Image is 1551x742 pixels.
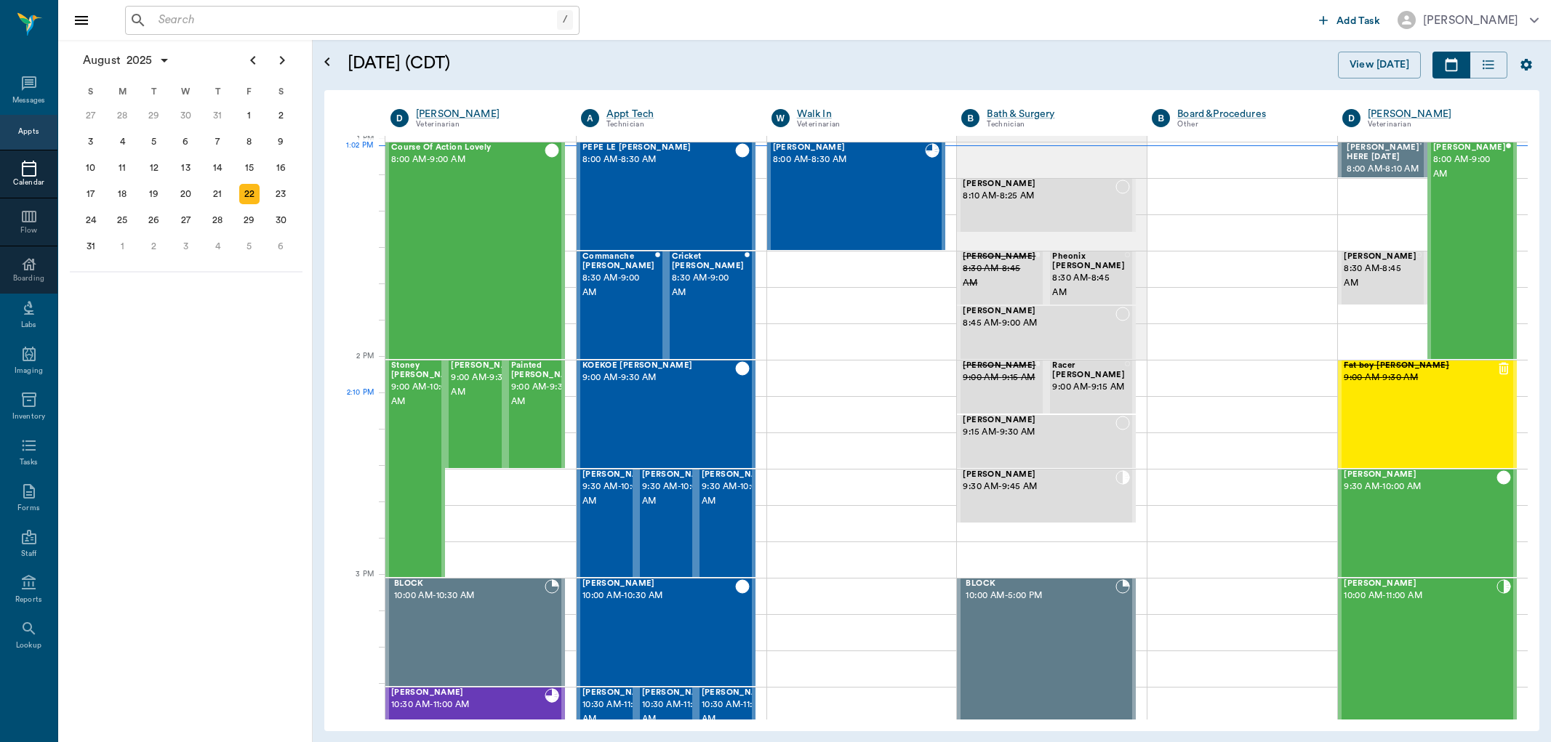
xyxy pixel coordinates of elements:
button: Open calendar [318,34,336,90]
button: Close drawer [67,6,96,35]
span: 9:00 AM - 9:30 AM [1344,371,1496,385]
span: 2025 [124,50,156,70]
div: Wednesday, August 20, 2025 [176,184,196,204]
div: Tuesday, August 19, 2025 [144,184,164,204]
span: 9:30 AM - 10:00 AM [1344,480,1496,494]
div: Messages [12,95,46,106]
div: Lookup [16,640,41,651]
a: Bath & Surgery [987,107,1130,121]
div: CHECKED_OUT, 8:00 AM - 9:00 AM [1427,142,1517,360]
div: CHECKED_OUT, 9:00 AM - 10:00 AM [385,360,445,578]
div: Tuesday, August 26, 2025 [144,210,164,230]
div: Wednesday, September 3, 2025 [176,236,196,257]
div: A [581,109,599,127]
div: Sunday, August 24, 2025 [81,210,101,230]
span: [PERSON_NAME] [451,361,524,371]
span: 8:00 AM - 8:30 AM [773,153,926,167]
span: 9:30 AM - 10:00 AM [582,480,655,509]
a: [PERSON_NAME] [1368,107,1511,121]
span: 9:00 AM - 9:30 AM [582,371,735,385]
div: NOT_CONFIRMED, 8:30 AM - 8:45 AM [1046,251,1136,305]
span: Course Of Action Lovely [391,143,545,153]
div: 1 PM [336,131,374,167]
span: 10:30 AM - 11:00 AM [702,698,774,727]
span: Pheonix [PERSON_NAME] [1052,252,1125,271]
div: M [107,81,139,102]
div: W [170,81,202,102]
span: [PERSON_NAME] [642,470,715,480]
span: [PERSON_NAME] [642,688,715,698]
div: Forms [17,503,39,514]
div: Veterinarian [797,118,940,131]
div: Wednesday, August 13, 2025 [176,158,196,178]
h5: [DATE] (CDT) [348,52,729,75]
span: 8:30 AM - 8:45 AM [963,262,1035,291]
div: BOOKED, 8:00 AM - 8:10 AM [1338,142,1427,178]
div: Thursday, August 28, 2025 [207,210,228,230]
span: 10:30 AM - 11:00 AM [582,698,655,727]
div: [PERSON_NAME] [1423,12,1518,29]
span: Cricket [PERSON_NAME] [672,252,745,271]
div: Tuesday, July 29, 2025 [144,105,164,126]
span: 8:30 AM - 9:00 AM [582,271,655,300]
div: Labs [21,320,36,331]
div: NOT_CONFIRMED, 9:15 AM - 9:30 AM [957,414,1136,469]
div: Monday, August 4, 2025 [112,132,132,152]
div: Inventory [12,411,45,422]
span: 9:30 AM - 10:00 AM [702,480,774,509]
div: Sunday, August 31, 2025 [81,236,101,257]
div: S [265,81,297,102]
span: 8:30 AM - 9:00 AM [672,271,745,300]
div: CHECKED_OUT, 9:30 AM - 10:00 AM [1338,469,1517,578]
span: [PERSON_NAME] [582,470,655,480]
div: Friday, September 5, 2025 [239,236,260,257]
div: Thursday, August 21, 2025 [207,184,228,204]
div: Technician [987,118,1130,131]
span: 8:30 AM - 8:45 AM [1344,262,1416,291]
span: 10:00 AM - 5:00 PM [966,589,1115,603]
div: READY_TO_CHECKOUT, 8:00 AM - 8:30 AM [767,142,946,251]
span: August [80,50,124,70]
span: [PERSON_NAME] [963,307,1115,316]
div: Sunday, July 27, 2025 [81,105,101,126]
div: Thursday, August 14, 2025 [207,158,228,178]
div: CHECKED_OUT, 9:00 AM - 9:30 AM [445,360,505,469]
span: Fat boy [PERSON_NAME] [1344,361,1496,371]
div: Imaging [15,366,43,376]
a: Appt Tech [606,107,750,121]
div: Wednesday, July 30, 2025 [176,105,196,126]
div: CANCELED, 9:00 AM - 9:30 AM [1338,360,1517,469]
div: CANCELED, 8:30 AM - 8:45 AM [957,251,1046,305]
span: [PERSON_NAME] [1344,470,1496,480]
div: Wednesday, August 6, 2025 [176,132,196,152]
div: F [233,81,265,102]
div: Veterinarian [416,118,559,131]
div: 3 PM [336,567,374,603]
div: Saturday, August 2, 2025 [270,105,291,126]
div: NOT_CONFIRMED, 9:00 AM - 9:15 AM [1046,360,1136,414]
span: [PERSON_NAME] [702,688,774,698]
span: Racer [PERSON_NAME] [1052,361,1125,380]
span: [PERSON_NAME] [1433,143,1506,153]
span: [PERSON_NAME] [1344,579,1496,589]
div: D [390,109,409,127]
span: 8:30 AM - 8:45 AM [1052,271,1125,300]
div: CHECKED_OUT, 9:00 AM - 9:30 AM [577,360,756,469]
div: S [75,81,107,102]
span: BLOCK [394,579,545,589]
div: NOT_CONFIRMED, 8:45 AM - 9:00 AM [957,305,1136,360]
div: D [1342,109,1360,127]
span: 9:30 AM - 9:45 AM [963,480,1115,494]
div: BOOKED, 10:00 AM - 10:30 AM [385,578,565,687]
div: Board &Procedures [1177,107,1320,121]
span: 9:00 AM - 9:15 AM [1052,380,1125,395]
button: August2025 [76,46,177,75]
div: Sunday, August 3, 2025 [81,132,101,152]
div: Thursday, July 31, 2025 [207,105,228,126]
span: [PERSON_NAME] [963,180,1115,189]
span: 8:10 AM - 8:25 AM [963,189,1115,203]
div: Appts [18,126,39,137]
div: Monday, August 11, 2025 [112,158,132,178]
